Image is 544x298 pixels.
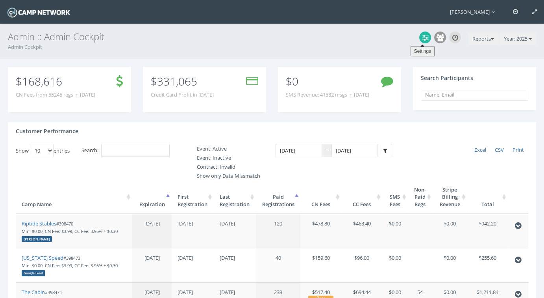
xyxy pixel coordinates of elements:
a: Admin Cockpit [8,43,42,50]
span: 331,065 [157,74,197,89]
td: $478.80 [300,214,341,248]
a: Print [508,144,528,156]
td: [DATE] [214,248,256,282]
span: [DATE] [144,220,160,227]
th: Camp Name: activate to sort column ascending [16,180,132,214]
span: Excel [474,146,486,153]
div: [PERSON_NAME] [22,236,52,242]
span: $0 [286,74,298,89]
select: Showentries [29,144,54,157]
input: Date Range: From [276,144,322,158]
td: [DATE] [172,214,214,248]
th: CN Fees: activate to sort column ascending [300,180,341,214]
small: #398473 Min: $0.00, CN Fee: $3.99, CC Fee: 3.95% + $0.30 [22,255,118,276]
td: $942.20 [467,214,508,248]
label: Event: Inactive [181,154,260,162]
small: #398470 Min: $0.00, CN Fee: $3.99, CC Fee: 3.95% + $0.30 [22,221,118,241]
th: Stripe Billing Revenue: activate to sort column ascending [433,180,467,214]
label: Contract: Invalid [181,163,260,171]
button: Reports [468,33,498,45]
a: Excel [470,144,490,156]
a: CSV [490,144,508,156]
h4: Search Participants [421,75,473,81]
div: Settings [411,47,435,56]
td: [DATE] [172,248,214,282]
span: SMS Revenue: 41582 msgs in [DATE] [286,91,369,99]
label: Show only Data Missmatch [181,172,260,180]
span: Credit Card Profit in [DATE] [151,91,214,99]
input: Search: [101,144,170,157]
p: $ [16,77,95,86]
td: $0.00 [433,214,467,248]
th: CC Fees: activate to sort column ascending [341,180,382,214]
a: Riptide Stables [22,220,56,227]
h3: Admin :: Admin Cockpit [8,32,536,42]
th: SMS Fees: activate to sort column ascending [382,180,408,214]
button: Year: 2025 [500,33,536,45]
span: CSV [495,146,504,153]
a: [US_STATE] Speed [22,254,63,261]
label: Search: [81,144,170,157]
th: Non-Paid Regs: activate to sort column ascending [408,180,433,214]
div: Google Lead [22,270,45,276]
span: Print [513,146,524,153]
th: LastRegistration: activate to sort column ascending [214,180,256,214]
input: Date Range: To [331,144,378,158]
td: $159.60 [300,248,341,282]
th: PaidRegistrations: activate to sort column ascending [256,180,300,214]
td: $255.60 [467,248,508,282]
p: $ [151,77,214,86]
td: $0.00 [382,248,408,282]
td: [DATE] [214,214,256,248]
th: Total: activate to sort column ascending [467,180,508,214]
label: Show entries [16,144,70,157]
a: The Cabin [22,289,45,296]
img: Camp Network [6,6,72,19]
td: $0.00 [433,248,467,282]
input: Name, Email [421,89,528,101]
td: $463.40 [341,214,382,248]
span: 168,616 [22,74,62,89]
span: - [322,144,331,158]
h4: Customer Performance [16,128,78,134]
span: [DATE] [144,254,160,261]
th: FirstRegistration: activate to sort column ascending [172,180,214,214]
span: [PERSON_NAME] [450,8,499,15]
td: 120 [256,214,300,248]
span: Year: 2025 [504,35,527,42]
td: $96.00 [341,248,382,282]
td: 40 [256,248,300,282]
td: $0.00 [382,214,408,248]
th: Expiration: activate to sort column descending [132,180,172,214]
span: CN Fees from 55245 regs in [DATE] [16,91,95,99]
span: [DATE] [144,289,160,296]
label: Event: Active [181,145,260,153]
